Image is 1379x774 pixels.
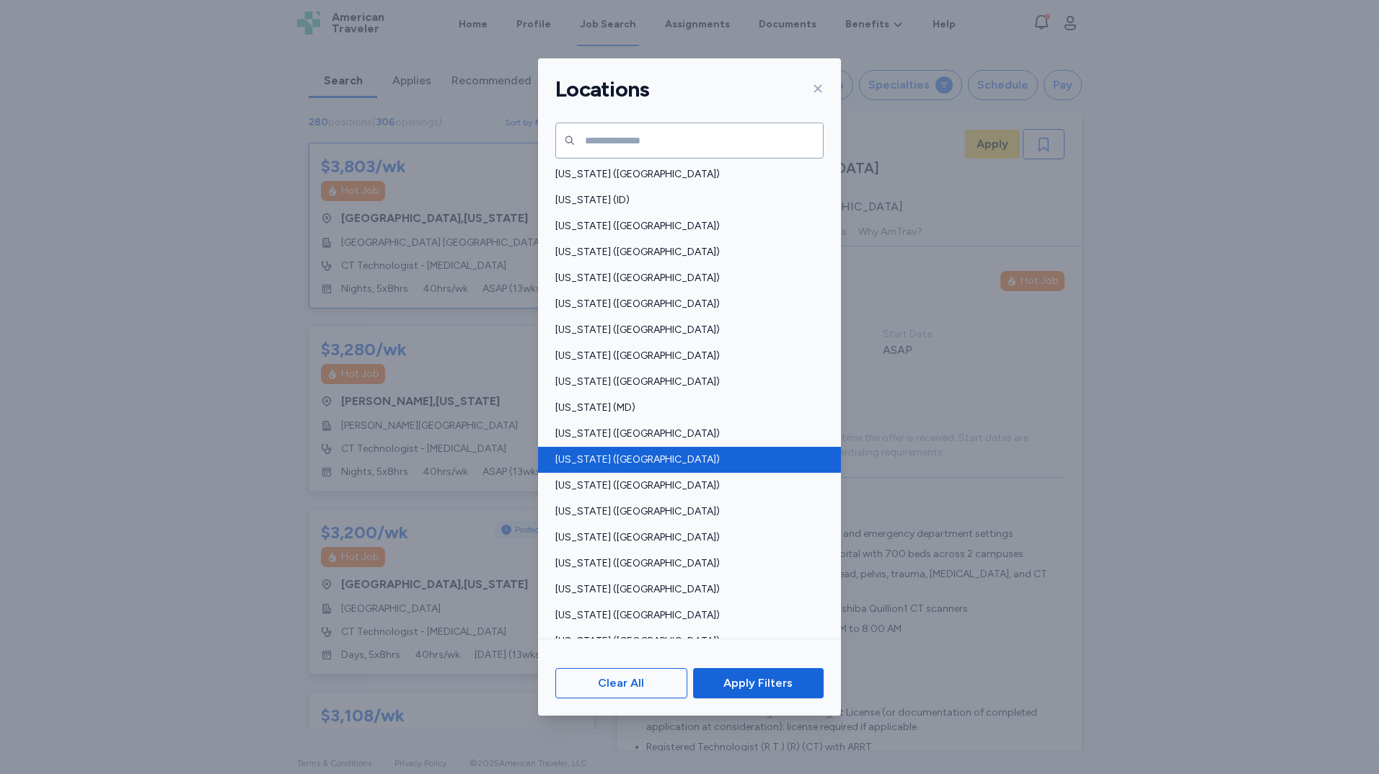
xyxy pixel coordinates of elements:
span: [US_STATE] ([GEOGRAPHIC_DATA]) [555,582,815,597]
h1: Locations [555,76,649,103]
span: [US_STATE] ([GEOGRAPHIC_DATA]) [555,167,815,182]
span: [US_STATE] ([GEOGRAPHIC_DATA]) [555,556,815,571]
span: [US_STATE] ([GEOGRAPHIC_DATA]) [555,323,815,337]
span: [US_STATE] ([GEOGRAPHIC_DATA]) [555,219,815,233]
span: Apply Filters [723,675,793,692]
span: [US_STATE] ([GEOGRAPHIC_DATA]) [555,453,815,467]
span: [US_STATE] ([GEOGRAPHIC_DATA]) [555,530,815,545]
span: [US_STATE] ([GEOGRAPHIC_DATA]) [555,297,815,311]
span: [US_STATE] ([GEOGRAPHIC_DATA]) [555,427,815,441]
span: [US_STATE] ([GEOGRAPHIC_DATA]) [555,271,815,285]
button: Clear All [555,668,687,698]
span: [US_STATE] (ID) [555,193,815,208]
span: [US_STATE] ([GEOGRAPHIC_DATA]) [555,245,815,259]
span: [US_STATE] ([GEOGRAPHIC_DATA]) [555,504,815,519]
span: [US_STATE] ([GEOGRAPHIC_DATA]) [555,479,815,493]
span: [US_STATE] ([GEOGRAPHIC_DATA]) [555,608,815,623]
span: [US_STATE] ([GEOGRAPHIC_DATA]) [555,634,815,649]
span: Clear All [598,675,644,692]
button: Apply Filters [693,668,824,698]
span: [US_STATE] (MD) [555,401,815,415]
span: [US_STATE] ([GEOGRAPHIC_DATA]) [555,375,815,389]
span: [US_STATE] ([GEOGRAPHIC_DATA]) [555,349,815,363]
